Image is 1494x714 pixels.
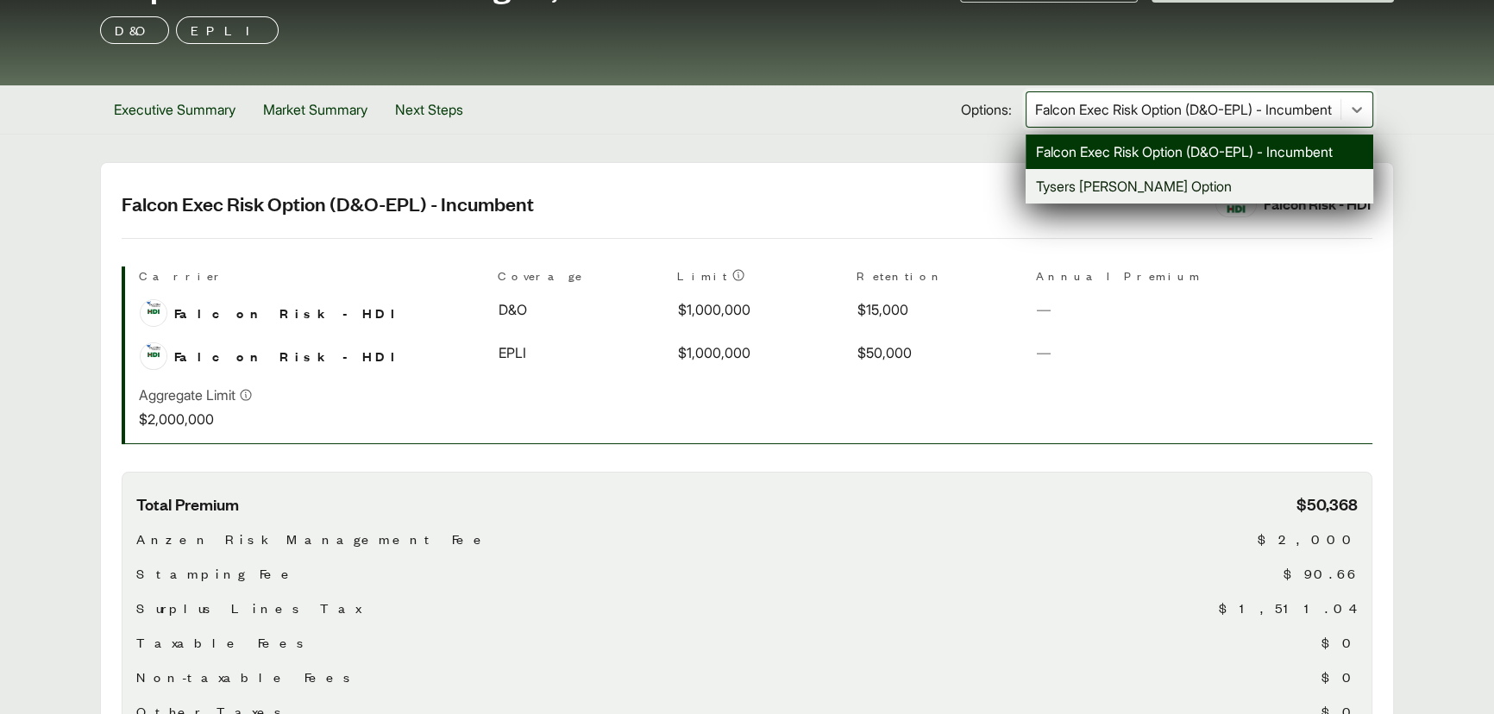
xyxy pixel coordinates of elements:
span: Non-taxable Fees [136,667,357,687]
span: Surplus Lines Tax [136,598,361,618]
span: $90.66 [1284,563,1358,584]
div: Falcon Exec Risk Option (D&O-EPL) - Incumbent [1026,135,1373,169]
div: Tysers [PERSON_NAME] Option [1026,169,1373,204]
p: $2,000,000 [139,409,253,429]
span: $1,000,000 [678,342,750,363]
button: Market Summary [249,85,381,134]
button: Executive Summary [100,85,249,134]
th: Annual Premium [1036,266,1202,291]
img: Falcon Risk - HDI logo [141,343,166,360]
span: $0 [1321,632,1358,653]
span: $2,000 [1258,529,1358,549]
span: Total Premium [136,493,239,515]
span: — [1037,344,1051,361]
span: Options: [961,99,1012,120]
p: D&O [115,20,154,41]
button: Next Steps [381,85,477,134]
h2: Falcon Exec Risk Option (D&O-EPL) - Incumbent [122,191,1195,216]
span: Anzen Risk Management Fee [136,529,491,549]
span: $1,511.04 [1219,598,1358,618]
span: $50,368 [1296,493,1358,515]
th: Carrier [139,266,484,291]
th: Limit [677,266,843,291]
p: Aggregate Limit [139,385,235,405]
span: — [1037,301,1051,318]
span: EPLI [499,342,526,363]
img: Falcon Risk - HDI logo [141,300,166,316]
span: Stamping Fee [136,563,298,584]
span: Taxable Fees [136,632,311,653]
span: $15,000 [857,299,908,320]
span: $50,000 [857,342,912,363]
th: Coverage [498,266,663,291]
th: Retention [857,266,1022,291]
p: EPLI [191,20,264,41]
span: D&O [499,299,527,320]
span: Falcon Risk - HDI [174,346,409,366]
div: Falcon Risk - HDI [1264,192,1371,216]
span: Falcon Risk - HDI [174,303,409,323]
img: Falcon Risk - HDI logo [1216,191,1256,216]
span: $1,000,000 [678,299,750,320]
span: $0 [1321,667,1358,687]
